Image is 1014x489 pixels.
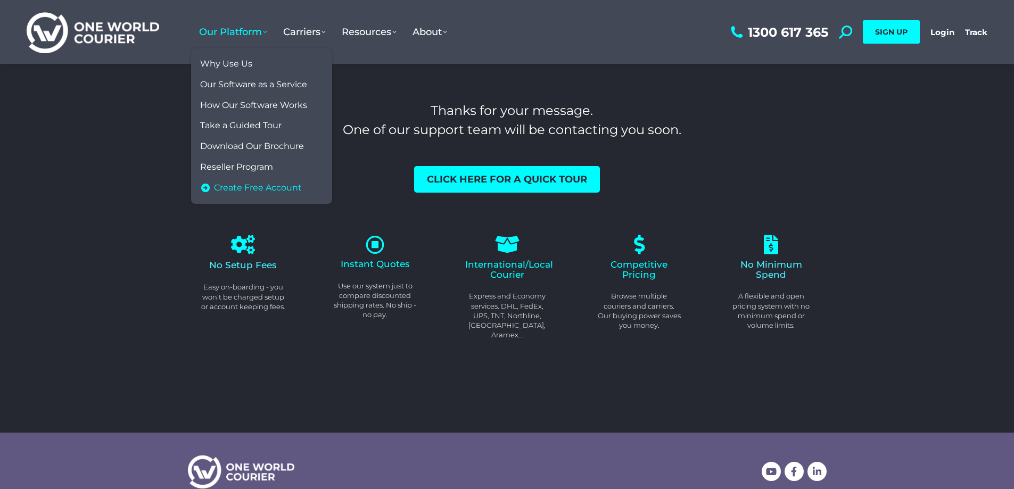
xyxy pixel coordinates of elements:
[875,27,908,37] span: SIGN UP
[342,26,397,38] span: Resources
[197,101,827,139] h3: Thanks for your message. One of our support team will be contacting you soon.
[27,11,159,54] img: One World Courier
[465,291,549,339] p: Express and Economy services. DHL, FedEx, UPS, TNT, Northline, [GEOGRAPHIC_DATA], Aramex...
[283,26,326,38] span: Carriers
[611,259,667,280] span: Competitive Pricing
[201,282,285,311] p: Easy on-boarding - you won't be charged setup or account keeping fees.
[200,162,273,173] span: Reseller Program
[729,291,813,330] p: A flexible and open pricing system with no minimum spend or volume limits.
[597,291,681,330] p: Browse multiple couriers and carriers. Our buying power saves you money.
[200,141,304,152] span: Download Our Brochure
[196,157,327,178] a: Reseller Program
[333,281,417,320] p: Use our system just to compare discounted shipping rates. No ship - no pay.
[405,15,455,48] a: About
[341,259,410,269] span: Instant Quotes
[930,27,954,37] a: Login
[334,15,405,48] a: Resources
[728,26,828,39] a: 1300 617 365
[465,259,553,280] span: International/Local Courier
[863,20,920,44] a: SIGN UP
[740,259,802,280] span: No Minimum Spend
[196,74,327,95] a: Our Software as a Service
[414,166,600,193] a: Click here for a quick tour
[200,59,252,70] span: Why Use Us
[214,183,302,194] span: Create Free Account
[427,175,587,184] span: Click here for a quick tour
[209,260,277,270] span: No Setup Fees
[275,15,334,48] a: Carriers
[191,15,275,48] a: Our Platform
[196,115,327,136] a: Take a Guided Tour
[413,26,447,38] span: About
[196,178,327,198] a: Create Free Account
[200,120,282,131] span: Take a Guided Tour
[200,79,307,90] span: Our Software as a Service
[196,95,327,116] a: How Our Software Works
[196,54,327,74] a: Why Use Us
[965,27,987,37] a: Track
[200,100,307,111] span: How Our Software Works
[199,26,267,38] span: Our Platform
[196,136,327,157] a: Download Our Brochure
